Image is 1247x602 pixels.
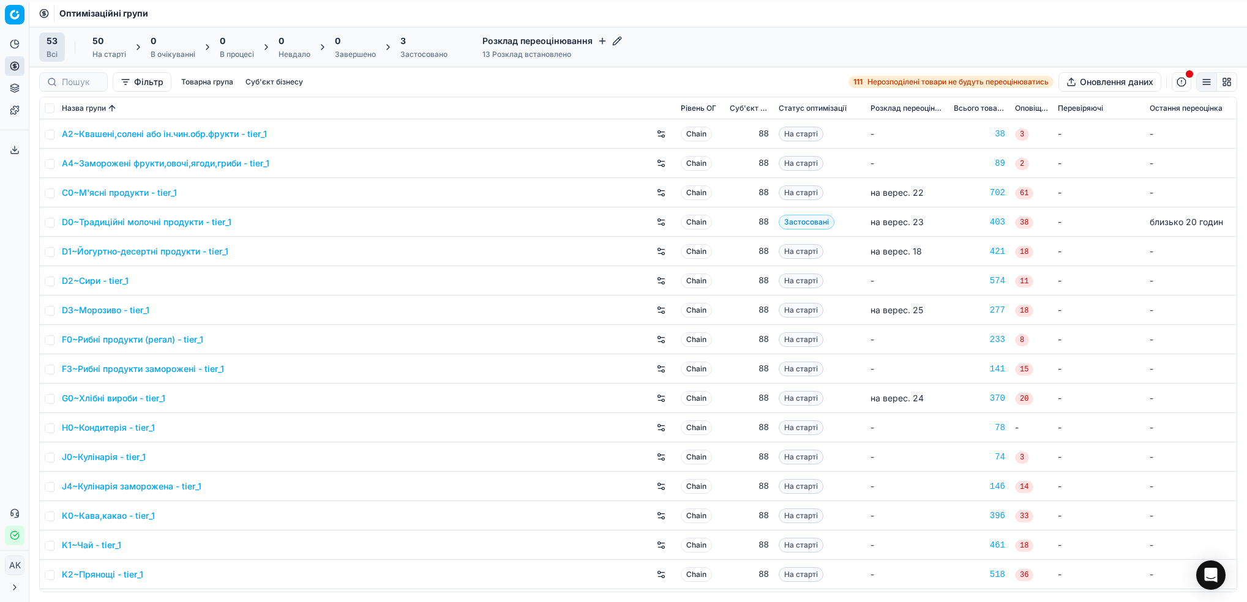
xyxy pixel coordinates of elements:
nav: breadcrumb [59,7,148,20]
span: 61 [1015,187,1033,199]
button: AK [5,556,24,575]
span: Chain [681,244,712,259]
a: 421 [954,245,1005,258]
div: Застосовано [400,50,447,59]
td: - [866,442,949,472]
div: Open Intercom Messenger [1196,560,1226,590]
td: - [1053,119,1145,149]
span: 33 [1015,510,1033,522]
div: 88 [730,275,769,287]
a: 518 [954,568,1005,581]
a: F0~Рибні продукти (регал) - tier_1 [62,333,203,346]
span: на верес. 22 [871,187,924,198]
span: близько 20 годин [1150,217,1223,227]
span: 2 [1015,158,1029,170]
span: 3 [1015,128,1029,141]
td: - [1145,295,1237,325]
td: - [1145,266,1237,295]
span: Chain [681,391,712,406]
span: Суб'єкт бізнесу [730,103,769,113]
td: - [1145,530,1237,560]
span: Chain [681,127,712,141]
div: 88 [730,304,769,316]
a: 74 [954,451,1005,463]
div: 88 [730,333,769,346]
td: - [1053,295,1145,325]
td: - [866,560,949,589]
div: 88 [730,451,769,463]
span: 0 [335,35,340,47]
td: - [1053,149,1145,178]
td: - [866,266,949,295]
span: На старті [779,508,823,523]
td: - [866,119,949,149]
input: Пошук [62,76,100,88]
span: 38 [1015,217,1033,229]
span: Chain [681,362,712,376]
a: 370 [954,392,1005,404]
a: A2~Квашені,солені або ін.чин.обр.фрукти - tier_1 [62,128,267,140]
td: - [1145,442,1237,472]
span: 50 [92,35,103,47]
span: 36 [1015,569,1033,581]
div: Невдало [279,50,310,59]
td: - [1145,472,1237,501]
div: 88 [730,422,769,434]
div: 78 [954,422,1005,434]
a: 396 [954,510,1005,522]
span: На старті [779,391,823,406]
a: 141 [954,363,1005,375]
span: Chain [681,156,712,171]
span: 3 [400,35,406,47]
span: На старті [779,362,823,376]
span: AK [6,556,24,574]
span: На старті [779,538,823,552]
td: - [1053,354,1145,384]
span: Оповіщення [1015,103,1048,113]
a: D2~Сири - tier_1 [62,275,129,287]
a: 702 [954,187,1005,199]
div: 88 [730,510,769,522]
td: - [1145,501,1237,530]
a: J4~Кулінарія заморожена - tier_1 [62,480,201,492]
span: на верес. 18 [871,246,922,256]
button: Суб'єкт бізнесу [241,75,308,89]
span: Chain [681,538,712,552]
a: D3~Морозиво - tier_1 [62,304,149,316]
div: 13 Розклад встановлено [482,50,622,59]
div: 233 [954,333,1005,346]
div: 88 [730,392,769,404]
span: Статус оптимізації [779,103,847,113]
div: 88 [730,245,769,258]
span: Розклад переоцінювання [871,103,944,113]
td: - [1145,560,1237,589]
span: 18 [1015,246,1033,258]
div: 88 [730,480,769,492]
td: - [866,354,949,384]
span: 18 [1015,540,1033,552]
span: 20 [1015,393,1033,405]
span: На старті [779,185,823,200]
span: Chain [681,185,712,200]
td: - [866,149,949,178]
td: - [1053,530,1145,560]
span: Chain [681,273,712,288]
span: Нерозподілені товари не будуть переоцінюватись [867,77,1049,87]
a: J0~Кулінарія - tier_1 [62,451,146,463]
div: 88 [730,216,769,228]
a: H0~Кондитерія - tier_1 [62,422,155,434]
a: 38 [954,128,1005,140]
span: На старті [779,420,823,435]
button: Товарна група [176,75,238,89]
a: K2~Прянощі - tier_1 [62,568,143,581]
span: 0 [220,35,225,47]
span: На старті [779,156,823,171]
span: на верес. 23 [871,217,924,227]
td: - [1053,266,1145,295]
div: 88 [730,539,769,551]
div: В процесі [220,50,254,59]
td: - [1010,413,1053,442]
span: Перевіряючі [1058,103,1103,113]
